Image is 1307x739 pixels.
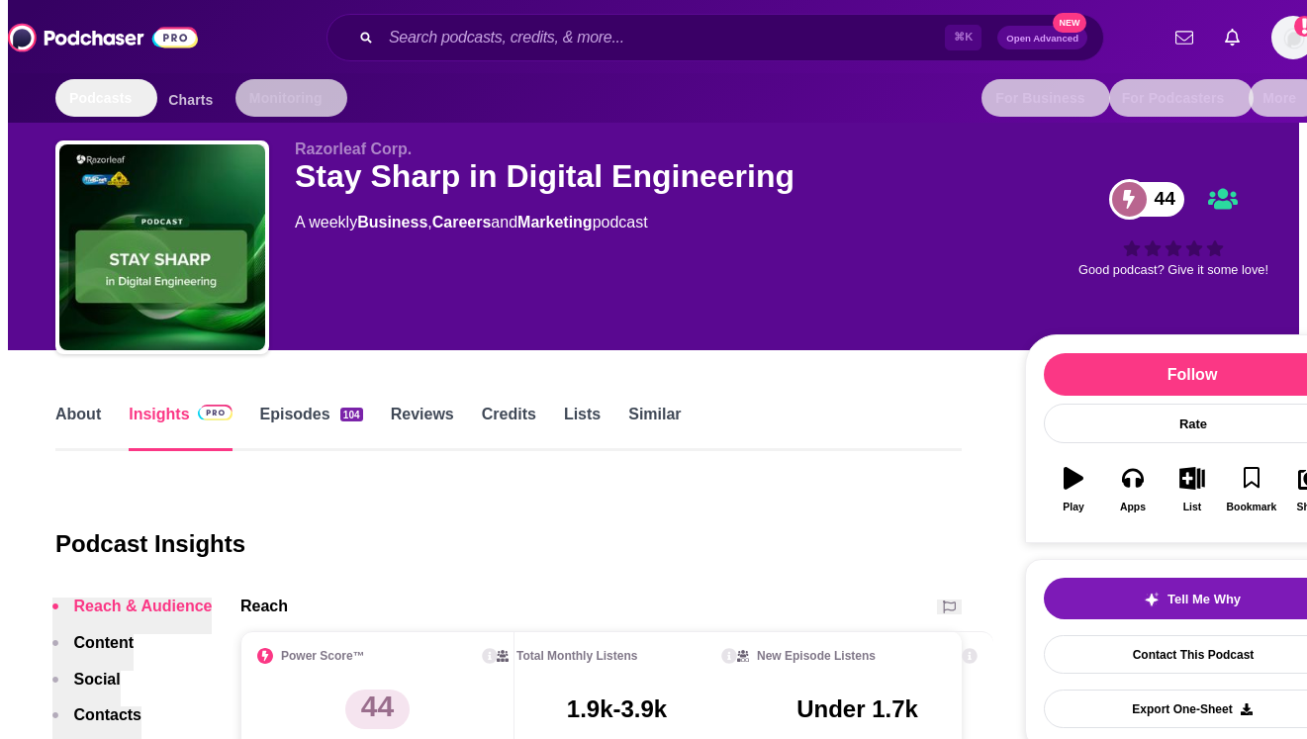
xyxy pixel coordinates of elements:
[757,649,876,663] h2: New Episode Listens
[1109,182,1185,217] a: 44
[327,14,1071,61] div: Search podcasts, credits, & more...
[8,19,198,56] img: Podchaser - Follow, Share and Rate Podcasts
[1262,84,1296,112] span: More
[1006,33,1078,44] span: Open Advanced
[74,706,141,724] p: Contacts
[381,23,945,52] input: Search podcasts, credits, & more...
[628,405,681,451] a: Similar
[796,695,918,723] h3: Under 1.7k
[74,598,213,615] p: Reach & Audience
[55,79,157,117] button: open menu
[427,214,431,231] span: ,
[55,405,101,451] a: About
[1163,454,1222,524] button: List
[1167,21,1201,54] a: Show notifications dropdown
[357,214,427,231] a: Business
[52,598,213,634] button: Reach & Audience
[74,671,121,689] p: Social
[567,695,667,723] h3: 1.9k-3.9k
[432,214,492,231] a: Careers
[1063,502,1083,512] div: Play
[295,140,412,157] span: Razorleaf Corp.
[59,144,265,350] img: Stay Sharp in Digital Engineering
[340,408,363,421] div: 104
[981,79,1110,117] button: open menu
[129,405,232,451] a: InsightsPodchaser Pro
[168,86,213,114] span: Charts
[281,649,365,663] h2: Power Score™
[345,690,410,729] p: 44
[997,26,1087,49] button: Open AdvancedNew
[995,84,1084,112] span: For Business
[391,405,454,451] a: Reviews
[1053,13,1086,33] span: New
[1135,182,1185,217] span: 44
[1122,84,1225,112] span: For Podcasters
[74,634,134,652] p: Content
[59,144,265,354] a: Stay Sharp in Digital Engineering
[249,84,323,112] span: Monitoring
[52,671,121,707] button: Social
[1222,454,1281,524] button: Bookmark
[295,211,648,234] div: A weekly podcast
[1217,21,1248,54] a: Show notifications dropdown
[198,405,233,420] img: Podchaser Pro
[491,214,517,231] span: and
[155,79,226,121] a: Charts
[52,634,134,671] button: Content
[564,405,601,451] a: Lists
[1144,592,1160,607] img: tell me why sparkle
[1103,454,1163,524] button: Apps
[55,530,245,558] h1: Podcast Insights
[240,598,288,615] h2: Reach
[516,649,637,663] h2: Total Monthly Listens
[1078,262,1268,277] span: Good podcast? Give it some love!
[945,25,981,50] span: ⌘ K
[1120,502,1146,512] div: Apps
[482,405,536,451] a: Credits
[235,79,347,117] button: open menu
[517,214,593,231] a: Marketing
[1183,502,1201,512] div: List
[1227,502,1277,512] div: Bookmark
[1167,592,1241,606] span: Tell Me Why
[1044,454,1103,524] button: Play
[1109,79,1254,117] button: open menu
[69,84,132,112] span: Podcasts
[260,405,363,451] a: Episodes104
